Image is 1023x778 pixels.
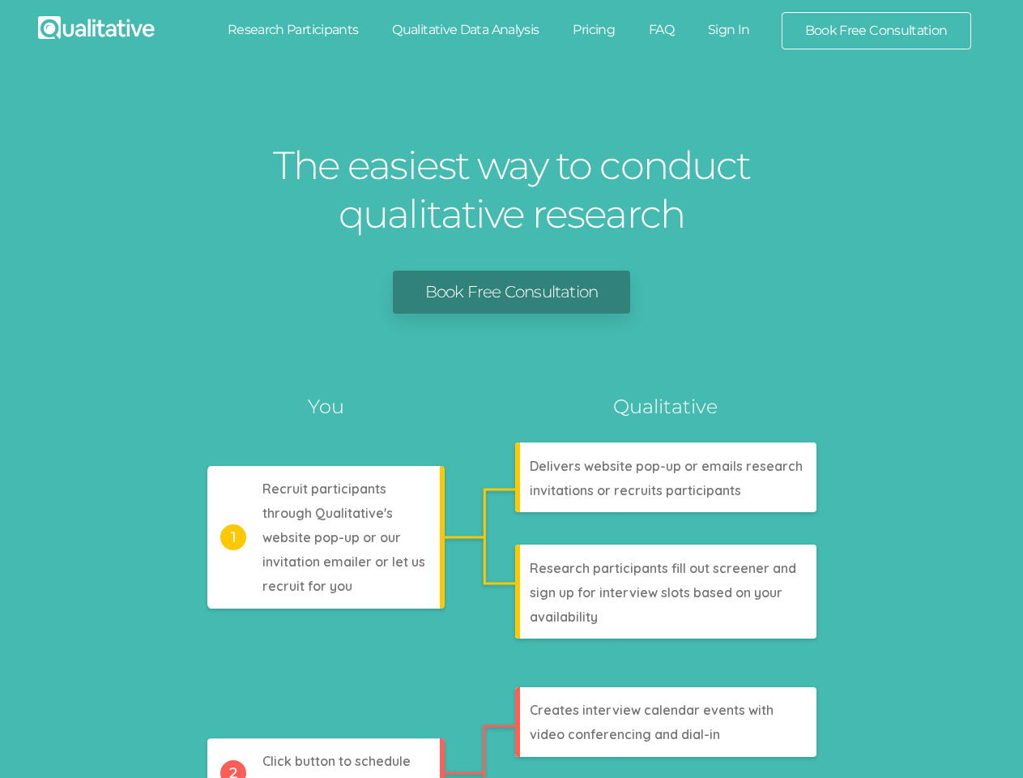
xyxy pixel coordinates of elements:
[269,141,755,238] h1: The easiest way to conduct qualitative research
[942,700,1023,778] iframe: Chat Widget
[308,395,344,418] tspan: You
[782,13,970,49] a: Book Free Consultation
[230,528,236,546] tspan: 1
[613,395,718,418] tspan: Qualitative
[211,12,376,48] a: Research Participants
[262,481,386,497] tspan: Recruit participants
[556,12,632,48] a: Pricing
[393,271,630,314] a: Book Free Consultation
[262,505,393,521] tspan: through Qualitative's
[632,12,691,48] a: FAQ
[262,529,401,545] tspan: website pop-up or our
[530,609,598,625] tspan: availability
[530,560,796,576] tspan: Research participants fill out screener and
[375,12,556,48] a: Qualitative Data Analysis
[530,482,741,498] tspan: invitations or recruits participants
[530,458,803,474] tspan: Delivers website pop-up or emails research
[262,753,411,769] tspan: Click button to schedule
[262,578,352,594] tspan: recruit for you
[530,702,774,718] tspan: Creates interview calendar events with
[262,554,425,570] tspan: invitation emailer or let us
[691,12,767,48] a: Sign In
[530,584,782,601] tspan: sign up for interview slots based on your
[38,16,155,39] img: Qualitative
[530,726,720,742] tspan: video conferencing and dial-in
